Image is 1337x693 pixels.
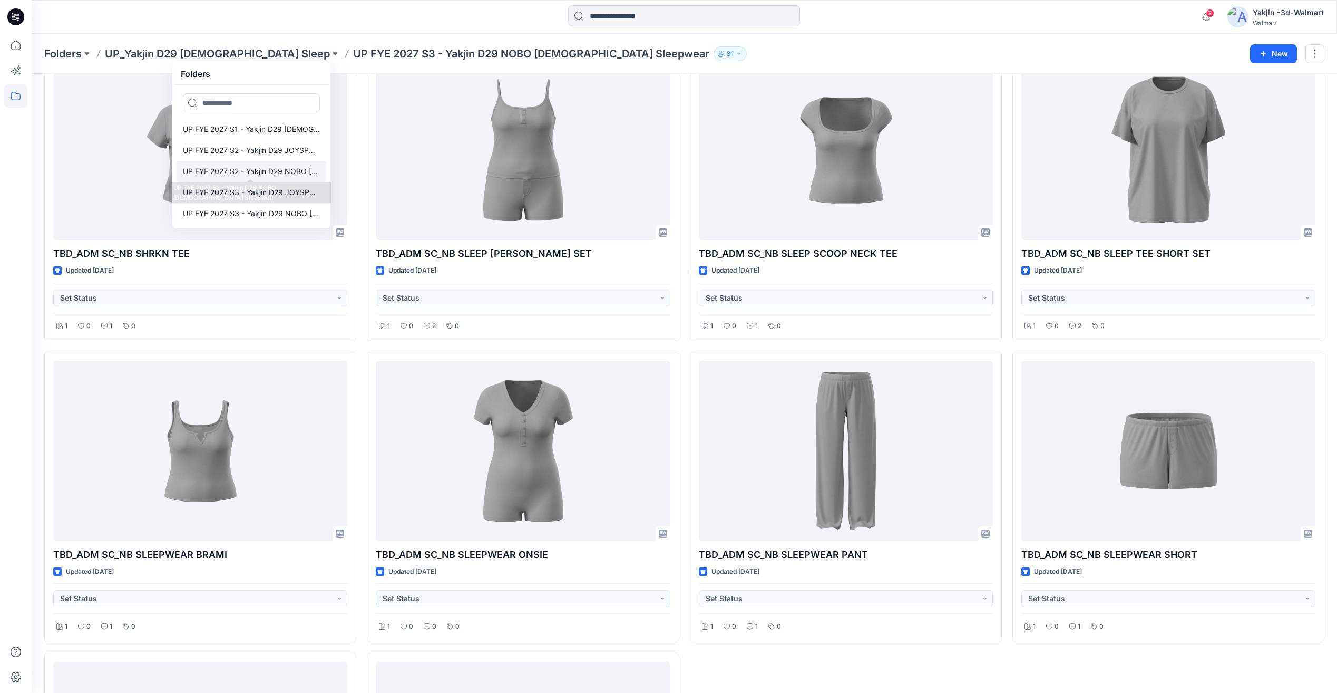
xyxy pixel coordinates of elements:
[710,621,713,632] p: 1
[353,46,709,61] p: UP FYE 2027 S3 - Yakjin D29 NOBO [DEMOGRAPHIC_DATA] Sleepwear
[1227,6,1248,27] img: avatar
[388,566,436,577] p: Updated [DATE]
[86,621,91,632] p: 0
[1021,246,1315,261] p: TBD_ADM SC_NB SLEEP TEE SHORT SET
[86,321,91,332] p: 0
[376,246,670,261] p: TBD_ADM SC_NB SLEEP [PERSON_NAME] SET
[183,186,320,199] p: UP FYE 2027 S3 - Yakjin D29 JOYSPUN [DEMOGRAPHIC_DATA] Sleepwear
[177,203,326,224] a: UP FYE 2027 S3 - Yakjin D29 NOBO [DEMOGRAPHIC_DATA] Sleepwear
[53,547,347,562] p: TBD_ADM SC_NB SLEEPWEAR BRAMI
[387,321,390,332] p: 1
[732,321,736,332] p: 0
[727,48,734,60] p: 31
[44,46,82,61] a: Folders
[53,246,347,261] p: TBD_ADM SC_NB SHRKN TEE
[699,361,993,541] a: TBD_ADM SC_NB SLEEPWEAR PANT
[1253,6,1324,19] div: Yakjin -3d-Walmart
[376,60,670,240] a: TBD_ADM SC_NB SLEEP CAMI BOXER SET
[455,621,460,632] p: 0
[1021,361,1315,541] a: TBD_ADM SC_NB SLEEPWEAR SHORT
[711,566,759,577] p: Updated [DATE]
[376,547,670,562] p: TBD_ADM SC_NB SLEEPWEAR ONSIE
[177,182,326,203] a: UP FYE 2027 S3 - Yakjin D29 JOYSPUN [DEMOGRAPHIC_DATA] Sleepwear
[183,123,320,136] p: UP FYE 2027 S1 - Yakjin D29 [DEMOGRAPHIC_DATA] Sleepwear
[1034,566,1082,577] p: Updated [DATE]
[455,321,459,332] p: 0
[183,207,320,220] p: UP FYE 2027 S3 - Yakjin D29 NOBO [DEMOGRAPHIC_DATA] Sleepwear
[1078,621,1080,632] p: 1
[1099,621,1104,632] p: 0
[66,265,114,276] p: Updated [DATE]
[777,621,781,632] p: 0
[711,265,759,276] p: Updated [DATE]
[714,46,747,61] button: 31
[1055,321,1059,332] p: 0
[710,321,713,332] p: 1
[65,621,67,632] p: 1
[432,321,436,332] p: 2
[177,161,326,182] a: UP FYE 2027 S2 - Yakjin D29 NOBO [DEMOGRAPHIC_DATA] Sleepwear
[1055,621,1059,632] p: 0
[409,321,413,332] p: 0
[1021,60,1315,240] a: TBD_ADM SC_NB SLEEP TEE SHORT SET
[1250,44,1297,63] button: New
[110,321,112,332] p: 1
[1078,321,1081,332] p: 2
[1253,19,1324,27] div: Walmart
[755,321,758,332] p: 1
[1100,321,1105,332] p: 0
[777,321,781,332] p: 0
[755,621,758,632] p: 1
[1033,621,1036,632] p: 1
[105,46,330,61] a: UP_Yakjin D29 [DEMOGRAPHIC_DATA] Sleep
[177,119,326,140] a: UP FYE 2027 S1 - Yakjin D29 [DEMOGRAPHIC_DATA] Sleepwear
[177,140,326,161] a: UP FYE 2027 S2 - Yakjin D29 JOYSPUN [DEMOGRAPHIC_DATA] Sleepwear
[1021,547,1315,562] p: TBD_ADM SC_NB SLEEPWEAR SHORT
[53,60,347,240] a: TBD_ADM SC_NB SHRKN TEE
[699,246,993,261] p: TBD_ADM SC_NB SLEEP SCOOP NECK TEE
[131,321,135,332] p: 0
[183,144,320,157] p: UP FYE 2027 S2 - Yakjin D29 JOYSPUN [DEMOGRAPHIC_DATA] Sleepwear
[66,566,114,577] p: Updated [DATE]
[699,547,993,562] p: TBD_ADM SC_NB SLEEPWEAR PANT
[432,621,436,632] p: 0
[376,361,670,541] a: TBD_ADM SC_NB SLEEPWEAR ONSIE
[387,621,390,632] p: 1
[1033,321,1036,332] p: 1
[131,621,135,632] p: 0
[174,63,217,84] h5: Folders
[110,621,112,632] p: 1
[388,265,436,276] p: Updated [DATE]
[732,621,736,632] p: 0
[1034,265,1082,276] p: Updated [DATE]
[53,361,347,541] a: TBD_ADM SC_NB SLEEPWEAR BRAMI
[699,60,993,240] a: TBD_ADM SC_NB SLEEP SCOOP NECK TEE
[65,321,67,332] p: 1
[1206,9,1214,17] span: 2
[183,165,320,178] p: UP FYE 2027 S2 - Yakjin D29 NOBO [DEMOGRAPHIC_DATA] Sleepwear
[409,621,413,632] p: 0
